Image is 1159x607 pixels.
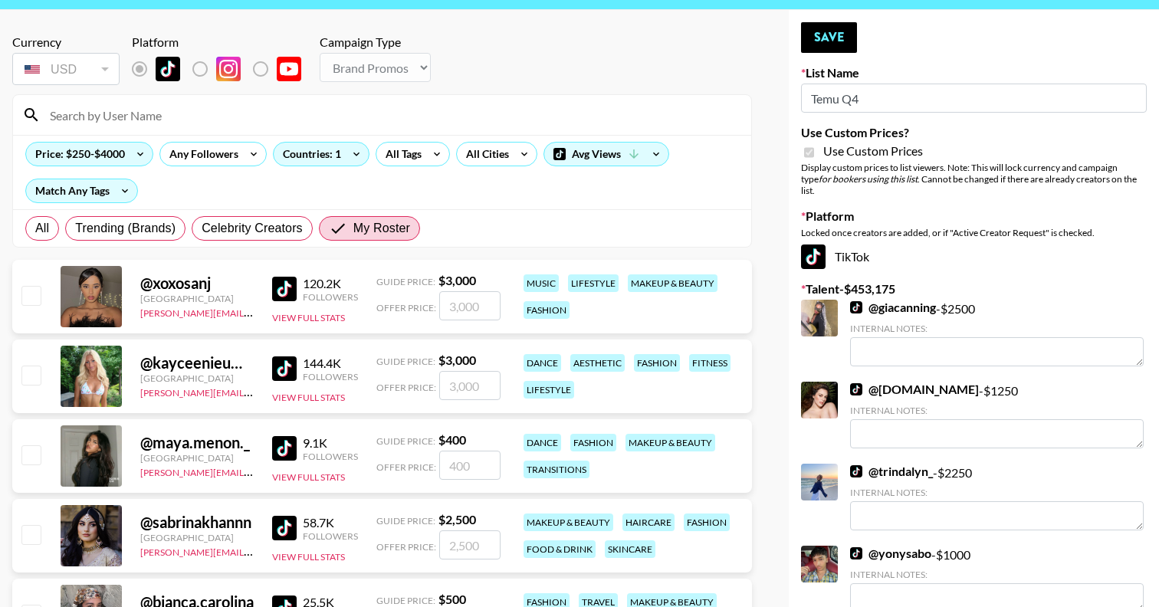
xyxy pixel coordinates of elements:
[850,301,862,313] img: TikTok
[376,276,435,287] span: Guide Price:
[376,541,436,553] span: Offer Price:
[216,57,241,81] img: Instagram
[303,276,358,291] div: 120.2K
[376,595,435,606] span: Guide Price:
[12,34,120,50] div: Currency
[628,274,717,292] div: makeup & beauty
[140,532,254,543] div: [GEOGRAPHIC_DATA]
[801,22,857,53] button: Save
[801,125,1147,140] label: Use Custom Prices?
[376,302,436,313] span: Offer Price:
[622,513,675,531] div: haircare
[140,433,254,452] div: @ maya.menon._
[303,356,358,371] div: 144.4K
[850,464,933,479] a: @trindalyn_
[438,592,466,606] strong: $ 500
[272,356,297,381] img: TikTok
[320,34,431,50] div: Campaign Type
[272,392,345,403] button: View Full Stats
[277,57,301,81] img: YouTube
[202,219,303,238] span: Celebrity Creators
[634,354,680,372] div: fashion
[15,56,117,83] div: USD
[303,371,358,382] div: Followers
[801,162,1147,196] div: Display custom prices to list viewers. Note: This will lock currency and campaign type . Cannot b...
[850,300,936,315] a: @giacanning
[850,465,862,477] img: TikTok
[438,353,476,367] strong: $ 3,000
[524,301,570,319] div: fashion
[75,219,176,238] span: Trending (Brands)
[140,274,254,293] div: @ xoxosanj
[438,512,476,527] strong: $ 2,500
[140,464,440,478] a: [PERSON_NAME][EMAIL_ADDRESS][PERSON_NAME][DOMAIN_NAME]
[140,513,254,532] div: @ sabrinakhannn
[41,103,742,127] input: Search by User Name
[140,384,440,399] a: [PERSON_NAME][EMAIL_ADDRESS][PERSON_NAME][DOMAIN_NAME]
[439,291,501,320] input: 3,000
[303,435,358,451] div: 9.1K
[801,281,1147,297] label: Talent - $ 453,175
[353,219,410,238] span: My Roster
[303,451,358,462] div: Followers
[568,274,619,292] div: lifestyle
[26,179,137,202] div: Match Any Tags
[140,353,254,372] div: @ kayceenieuwendyk
[524,513,613,531] div: makeup & beauty
[850,546,931,561] a: @yonysabo
[438,273,476,287] strong: $ 3,000
[376,382,436,393] span: Offer Price:
[570,354,625,372] div: aesthetic
[140,293,254,304] div: [GEOGRAPHIC_DATA]
[272,551,345,563] button: View Full Stats
[850,405,1144,416] div: Internal Notes:
[438,432,466,447] strong: $ 400
[132,53,314,85] div: List locked to TikTok.
[524,381,574,399] div: lifestyle
[439,371,501,400] input: 3,000
[801,227,1147,238] div: Locked once creators are added, or if "Active Creator Request" is checked.
[26,143,153,166] div: Price: $250-$4000
[376,143,425,166] div: All Tags
[376,435,435,447] span: Guide Price:
[140,372,254,384] div: [GEOGRAPHIC_DATA]
[132,34,314,50] div: Platform
[605,540,655,558] div: skincare
[376,515,435,527] span: Guide Price:
[140,452,254,464] div: [GEOGRAPHIC_DATA]
[850,382,979,397] a: @[DOMAIN_NAME]
[272,436,297,461] img: TikTok
[684,513,730,531] div: fashion
[850,547,862,559] img: TikTok
[689,354,731,372] div: fitness
[274,143,369,166] div: Countries: 1
[524,434,561,451] div: dance
[160,143,241,166] div: Any Followers
[524,461,589,478] div: transitions
[303,530,358,542] div: Followers
[376,461,436,473] span: Offer Price:
[570,434,616,451] div: fashion
[801,65,1147,80] label: List Name
[35,219,49,238] span: All
[801,244,826,269] img: TikTok
[544,143,668,166] div: Avg Views
[272,471,345,483] button: View Full Stats
[850,382,1144,448] div: - $ 1250
[12,50,120,88] div: Currency is locked to USD
[524,354,561,372] div: dance
[524,274,559,292] div: music
[850,464,1144,530] div: - $ 2250
[850,383,862,395] img: TikTok
[303,291,358,303] div: Followers
[801,208,1147,224] label: Platform
[439,530,501,559] input: 2,500
[823,143,923,159] span: Use Custom Prices
[140,304,440,319] a: [PERSON_NAME][EMAIL_ADDRESS][PERSON_NAME][DOMAIN_NAME]
[850,487,1144,498] div: Internal Notes:
[156,57,180,81] img: TikTok
[850,569,1144,580] div: Internal Notes:
[801,244,1147,269] div: TikTok
[303,515,358,530] div: 58.7K
[376,356,435,367] span: Guide Price:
